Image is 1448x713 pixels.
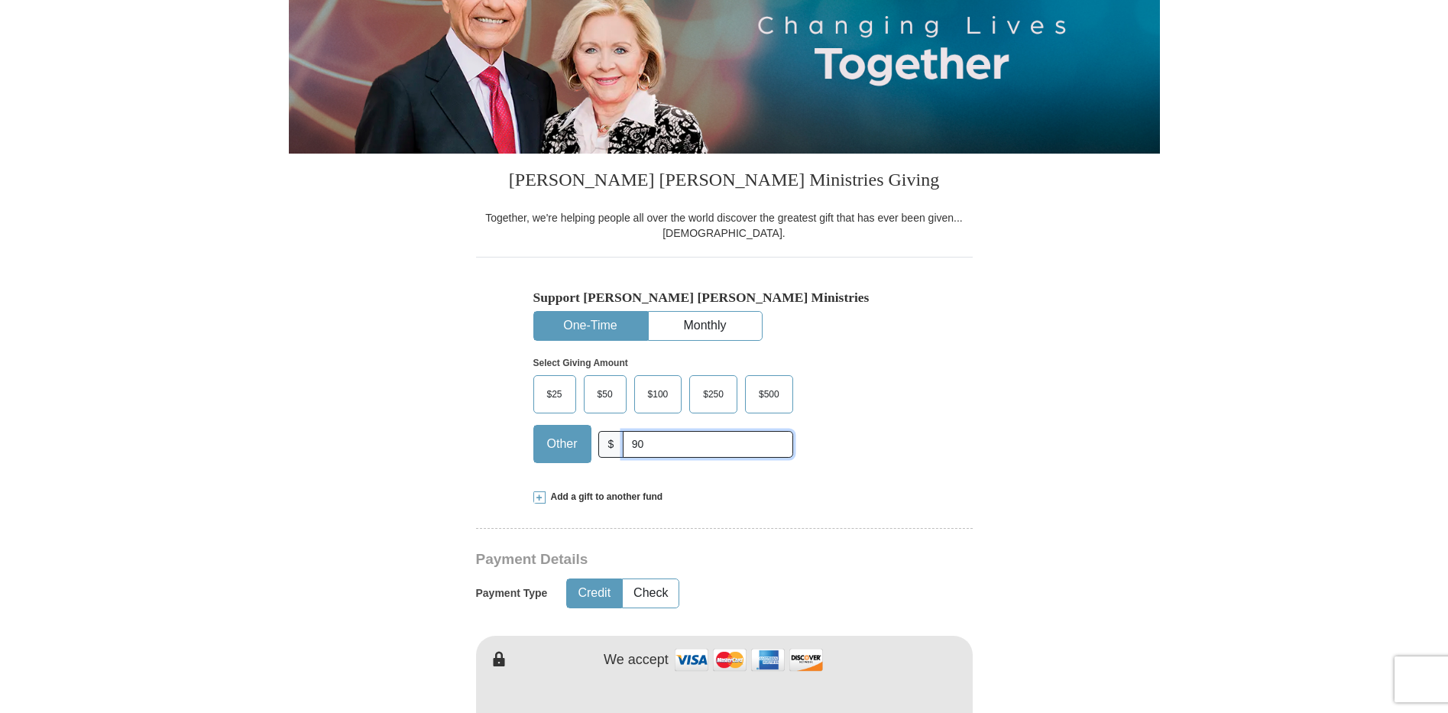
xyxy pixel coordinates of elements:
div: Together, we're helping people all over the world discover the greatest gift that has ever been g... [476,210,973,241]
span: $ [598,431,624,458]
span: $100 [640,383,676,406]
span: Add a gift to another fund [546,491,663,504]
span: Other [539,433,585,455]
button: One-Time [534,312,647,340]
span: $250 [695,383,731,406]
button: Check [623,579,679,608]
img: credit cards accepted [672,643,825,676]
button: Monthly [649,312,762,340]
strong: Select Giving Amount [533,358,628,368]
span: $500 [751,383,787,406]
h3: Payment Details [476,551,866,569]
span: $50 [590,383,620,406]
h5: Support [PERSON_NAME] [PERSON_NAME] Ministries [533,290,915,306]
input: Other Amount [623,431,792,458]
h5: Payment Type [476,587,548,600]
h3: [PERSON_NAME] [PERSON_NAME] Ministries Giving [476,154,973,210]
button: Credit [567,579,621,608]
span: $25 [539,383,570,406]
h4: We accept [604,652,669,669]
